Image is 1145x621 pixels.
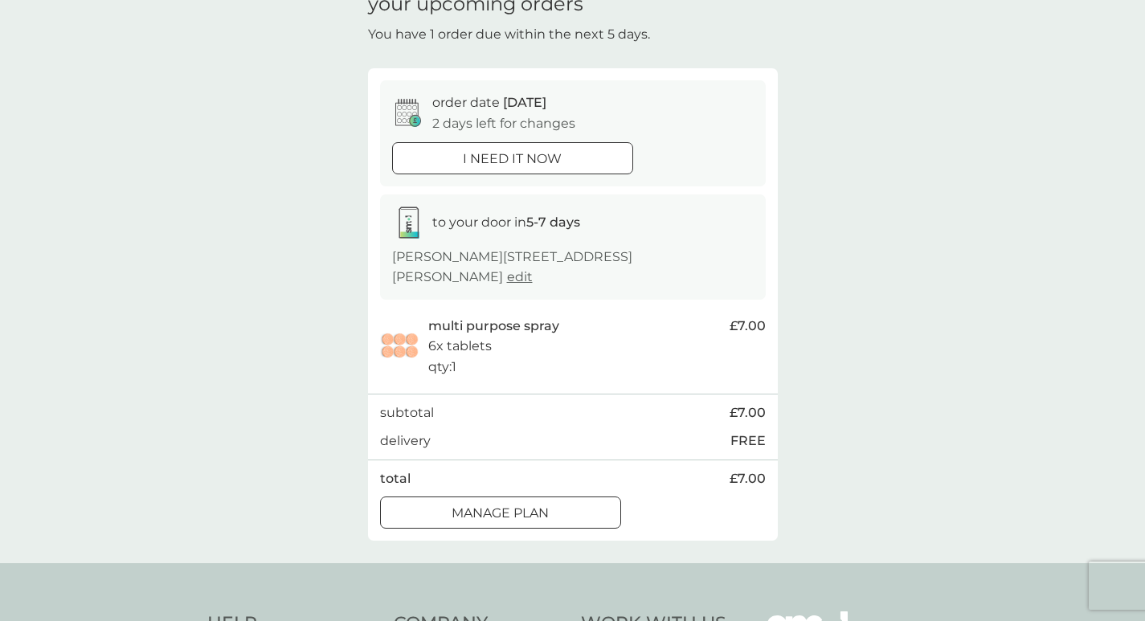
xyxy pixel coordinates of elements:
p: multi purpose spray [428,316,559,337]
p: subtotal [380,402,434,423]
span: [DATE] [503,95,546,110]
p: delivery [380,431,431,451]
a: edit [507,269,533,284]
p: i need it now [463,149,562,170]
p: FREE [730,431,766,451]
p: total [380,468,411,489]
span: £7.00 [730,402,766,423]
p: qty : 1 [428,357,456,378]
span: to your door in [432,214,580,230]
span: £7.00 [730,316,766,337]
p: You have 1 order due within the next 5 days. [368,24,650,45]
span: £7.00 [730,468,766,489]
button: i need it now [392,142,633,174]
strong: 5-7 days [526,214,580,230]
p: 2 days left for changes [432,113,575,134]
button: Manage plan [380,496,621,529]
p: 6x tablets [428,336,492,357]
p: [PERSON_NAME][STREET_ADDRESS][PERSON_NAME] [392,247,754,288]
p: Manage plan [452,503,549,524]
p: order date [432,92,546,113]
